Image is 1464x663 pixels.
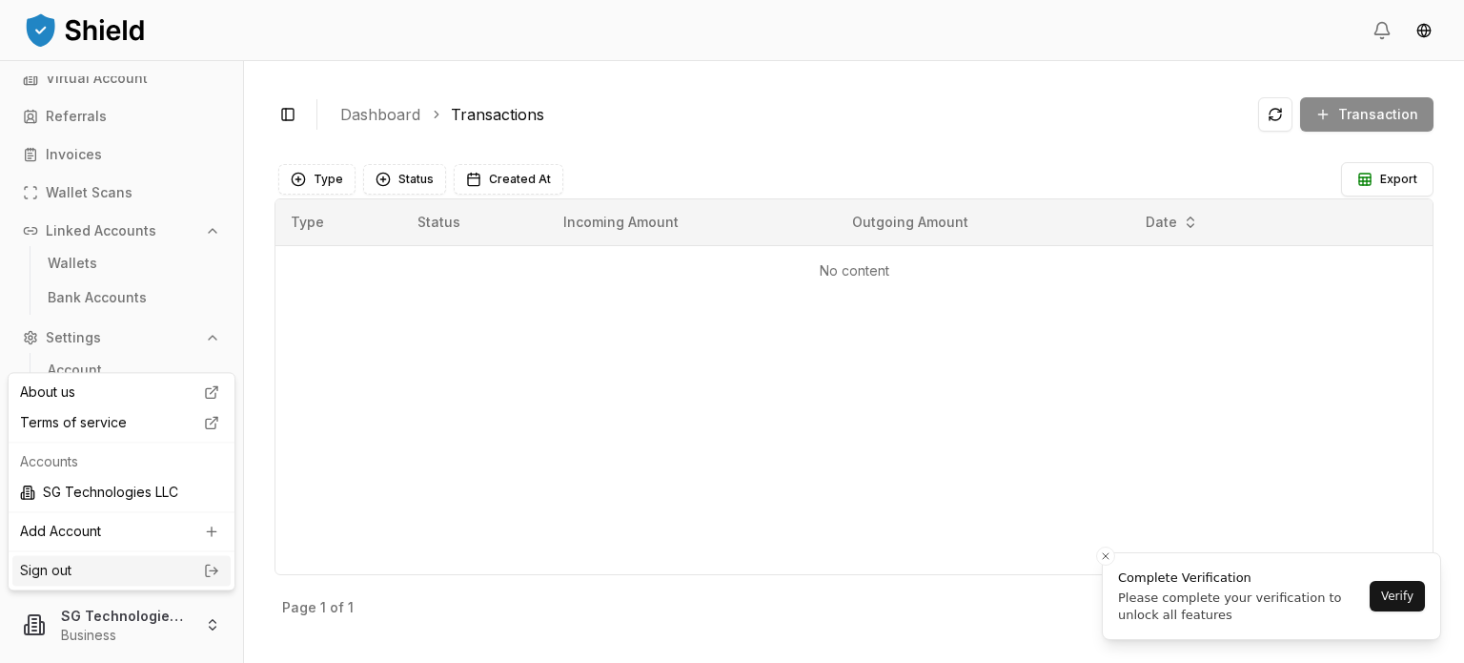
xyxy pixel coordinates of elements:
[12,477,231,508] div: SG Technologies LLC
[20,452,223,471] p: Accounts
[12,407,231,438] a: Terms of service
[12,377,231,407] a: About us
[12,516,231,547] a: Add Account
[20,561,223,580] a: Sign out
